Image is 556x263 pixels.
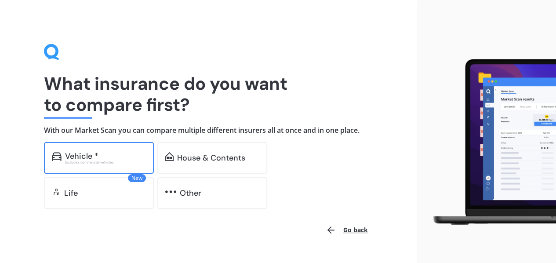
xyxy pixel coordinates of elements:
[165,152,174,161] img: home-and-contents.b802091223b8502ef2dd.svg
[65,152,98,161] div: Vehicle *
[424,55,556,229] img: laptop.webp
[128,174,146,182] span: New
[44,126,373,135] h4: With our Market Scan you can compare multiple different insurers all at once and in one place.
[180,189,201,197] div: Other
[177,153,245,162] div: House & Contents
[65,161,146,164] div: Excludes commercial vehicles
[165,187,176,196] img: other.81dba5aafe580aa69f38.svg
[52,152,62,161] img: car.f15378c7a67c060ca3f3.svg
[52,187,61,196] img: life.f720d6a2d7cdcd3ad642.svg
[320,219,373,241] button: Go back
[64,189,78,197] div: Life
[44,73,373,115] h1: What insurance do you want to compare first?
